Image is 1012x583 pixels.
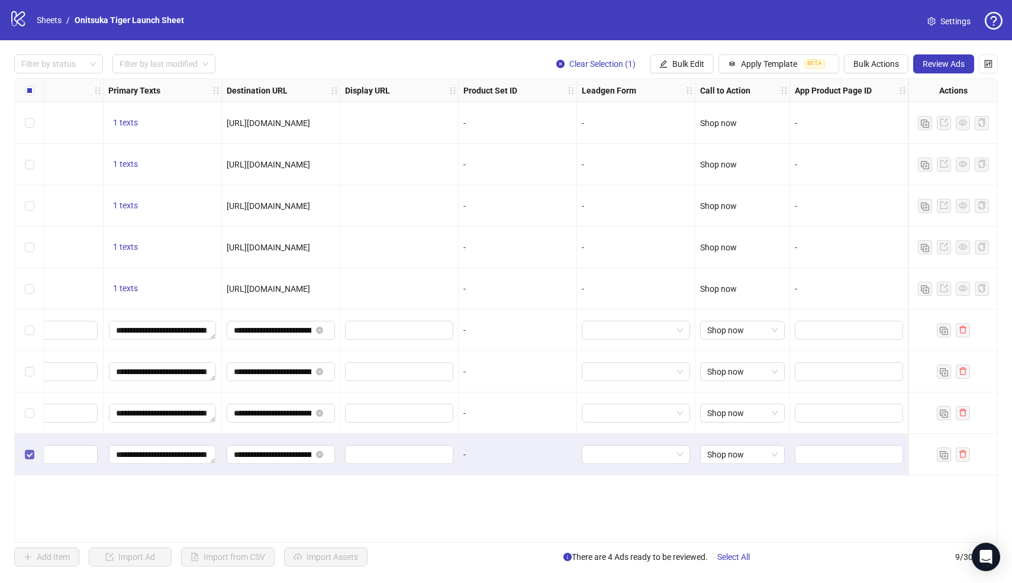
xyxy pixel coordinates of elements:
span: holder [457,86,465,95]
span: Shop now [707,363,778,381]
div: Edit values [108,362,217,382]
button: Review Ads [913,54,974,73]
span: 1 texts [113,118,138,127]
span: 1 texts [113,201,138,210]
button: 1 texts [108,157,143,172]
span: export [940,201,948,210]
button: Import from CSV [181,547,275,566]
span: Review Ads [923,59,965,69]
div: - [463,448,572,461]
button: Bulk Actions [844,54,908,73]
span: eye [959,160,967,168]
span: control [984,60,992,68]
a: Settings [918,12,980,31]
span: Apply Template [741,59,797,69]
span: [URL][DOMAIN_NAME] [227,284,310,294]
button: Import Assets [284,547,368,566]
span: Settings [940,15,971,28]
span: Bulk Actions [853,59,899,69]
div: Select row 4 [15,227,44,268]
span: holder [220,86,228,95]
button: Duplicate [918,199,932,213]
span: Bulk Edit [672,59,704,69]
div: Resize Destination URL column [337,79,340,102]
div: - [582,158,690,171]
span: holder [449,86,457,95]
span: Shop now [700,160,737,169]
span: export [940,284,948,292]
span: setting [927,17,936,25]
span: export [940,243,948,251]
span: holder [780,86,788,95]
div: Edit values [108,403,217,423]
span: eye [959,201,967,210]
button: 1 texts [108,282,143,296]
div: - [463,407,572,420]
strong: Leadgen Form [582,84,636,97]
button: close-circle [316,451,323,458]
span: Select All [717,552,750,562]
div: Resize App Product Page ID column [905,79,908,102]
button: close-circle [316,327,323,334]
div: Select row 9 [15,434,44,475]
a: Onitsuka Tiger Launch Sheet [72,14,186,27]
div: Resize Headlines column [100,79,103,102]
div: Resize Product Set ID column [573,79,576,102]
span: Shop now [700,201,737,211]
div: Resize Leadgen Form column [692,79,695,102]
button: Duplicate [918,282,932,296]
span: BETA [804,59,825,69]
div: Select row 6 [15,310,44,351]
span: question-circle [985,12,1003,30]
div: - [463,324,572,337]
span: holder [788,86,797,95]
span: There are 4 Ads ready to be reviewed. [563,547,759,566]
span: eye [959,243,967,251]
span: - [795,284,797,294]
div: Select row 7 [15,351,44,392]
span: holder [567,86,575,95]
button: Bulk Edit [650,54,714,73]
div: - [582,241,690,254]
button: close-circle [316,368,323,375]
div: - [463,365,572,378]
div: Select row 8 [15,392,44,434]
div: Select all rows [15,79,44,102]
span: holder [330,86,339,95]
button: Duplicate [937,323,951,337]
div: - [582,199,690,212]
button: Configure table settings [979,54,998,73]
span: [URL][DOMAIN_NAME] [227,201,310,211]
div: Select row 5 [15,268,44,310]
button: Add Item [14,547,79,566]
span: 9 / 300 items [955,550,998,563]
div: Select row 2 [15,144,44,185]
span: Shop now [700,284,737,294]
strong: Destination URL [227,84,288,97]
span: Shop now [700,243,737,252]
strong: Display URL [345,84,390,97]
span: [URL][DOMAIN_NAME] [227,243,310,252]
span: holder [685,86,694,95]
span: Shop now [707,321,778,339]
li: / [66,14,70,27]
div: - [463,158,572,171]
button: Duplicate [937,406,951,420]
strong: Product Set ID [463,84,517,97]
div: - [582,117,690,130]
span: - [795,118,797,128]
strong: Actions [939,84,968,97]
span: holder [94,86,102,95]
span: holder [339,86,347,95]
button: Duplicate [918,157,932,172]
span: 1 texts [113,284,138,293]
button: close-circle [316,410,323,417]
span: info-circle [563,553,572,561]
button: 1 texts [108,240,143,255]
span: 1 texts [113,242,138,252]
span: export [940,118,948,127]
